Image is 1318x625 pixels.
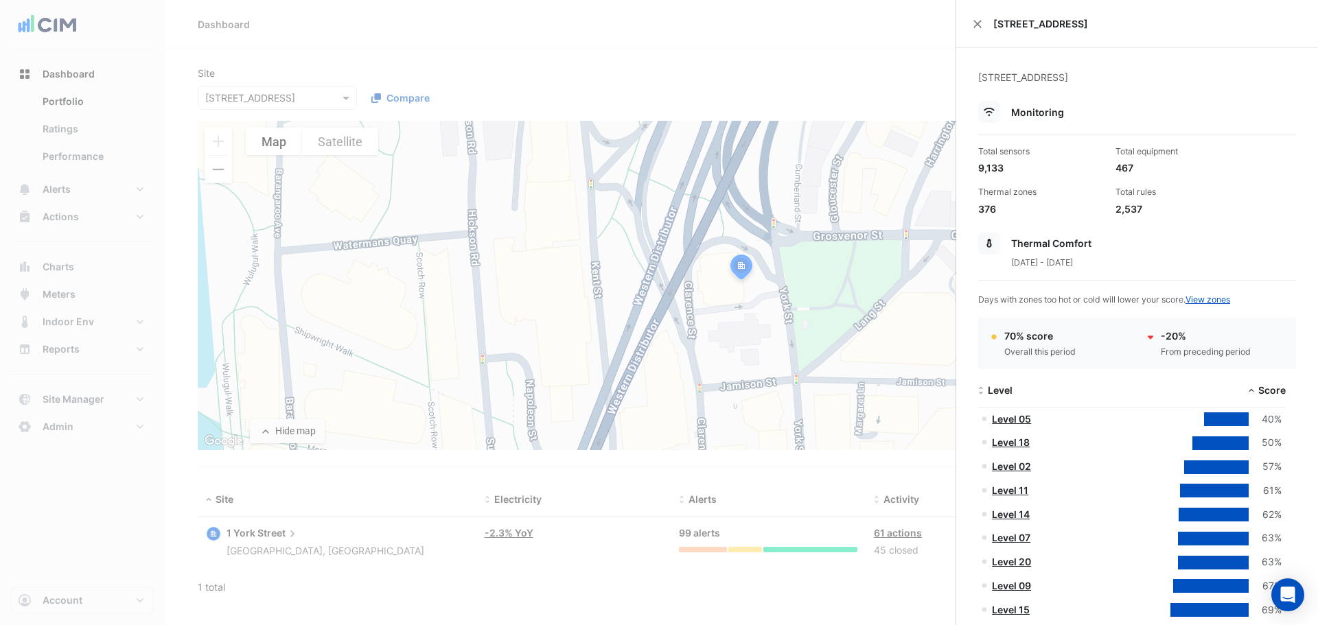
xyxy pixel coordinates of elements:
div: 70% score [1004,329,1076,343]
div: 467 [1115,161,1242,175]
a: Level 09 [992,580,1031,591]
span: Level [988,384,1013,396]
div: Total rules [1115,186,1242,198]
div: Overall this period [1004,346,1076,358]
div: Thermal zones [978,186,1105,198]
div: 62% [1249,507,1282,523]
div: Open Intercom Messenger [1271,578,1304,611]
div: 9,133 [978,161,1105,175]
div: Total equipment [1115,145,1242,158]
a: Level 18 [992,436,1030,448]
div: 50% [1249,435,1282,451]
div: 61% [1249,483,1282,499]
div: -20% [1161,329,1251,343]
div: 69% [1249,602,1282,618]
a: Level 14 [992,508,1030,520]
div: 63% [1249,554,1282,570]
span: Thermal Comfort [1011,237,1091,249]
span: Days with zones too hot or cold will lower your score. [978,294,1230,305]
a: View zones [1186,294,1230,305]
a: Level 15 [992,604,1030,615]
div: 40% [1249,412,1282,427]
a: Level 11 [992,484,1028,496]
span: [DATE] - [DATE] [1011,257,1073,268]
div: [STREET_ADDRESS] [978,70,1296,101]
span: [STREET_ADDRESS] [993,16,1302,31]
div: 2,537 [1115,202,1242,216]
div: 63% [1249,530,1282,546]
div: 376 [978,202,1105,216]
a: Level 07 [992,532,1030,543]
a: Level 20 [992,556,1031,567]
a: Level 02 [992,460,1031,472]
span: Score [1258,384,1286,396]
a: Level 05 [992,413,1031,425]
button: Close [973,19,982,29]
div: 57% [1249,459,1282,475]
div: 67% [1249,578,1282,594]
div: From preceding period [1161,346,1251,358]
div: Total sensors [978,145,1105,158]
span: Monitoring [1011,106,1064,118]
